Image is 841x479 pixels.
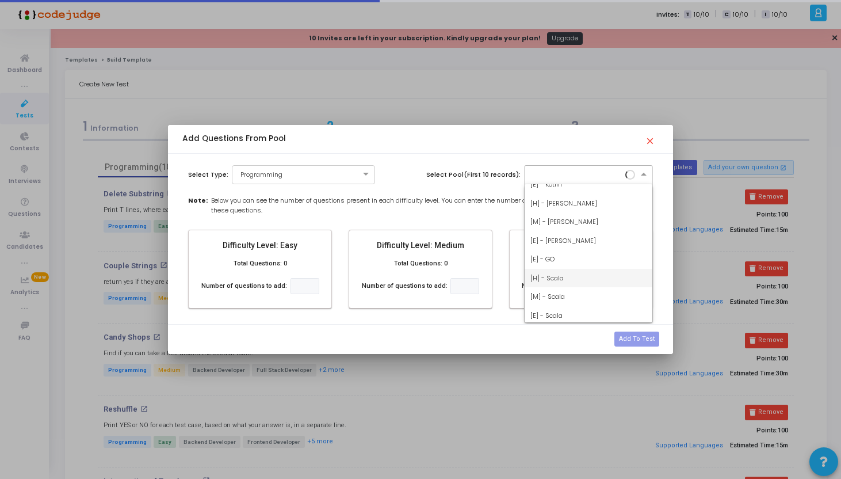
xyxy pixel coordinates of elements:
label: Number of questions to add: [362,282,448,291]
label: Total Questions: 0 [234,259,287,269]
ng-dropdown-panel: Options list [524,184,653,323]
span: [E] - [PERSON_NAME] [530,236,596,245]
span: [H] - Scala [530,273,564,283]
mat-card-title: Difficulty Level: Medium [358,239,483,252]
span: Below you can see the number of questions present in each difficulty level. You can enter the num... [211,196,653,215]
label: Select Pool(First 10 records): [426,170,521,180]
span: [E] - Kotlin [530,180,562,189]
mat-card-title: Difficulty Level: Hard [519,239,643,252]
span: [M] - [PERSON_NAME] [530,217,598,226]
span: [H] - [PERSON_NAME] [530,199,597,208]
label: Total Questions: 0 [394,259,448,269]
span: [E] - GO [530,254,555,264]
span: [E] - Scala [530,311,563,320]
label: Select Type: [188,170,228,180]
span: [M] - Scala [530,292,565,301]
b: Note: [188,196,208,215]
h5: Add Questions From Pool [182,134,286,144]
button: Add To Test [614,332,659,347]
label: Number of questions to add: [201,282,287,291]
mat-icon: close [645,131,659,145]
label: Number of questions to add: [522,282,607,291]
mat-card-title: Difficulty Level: Easy [198,239,322,252]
